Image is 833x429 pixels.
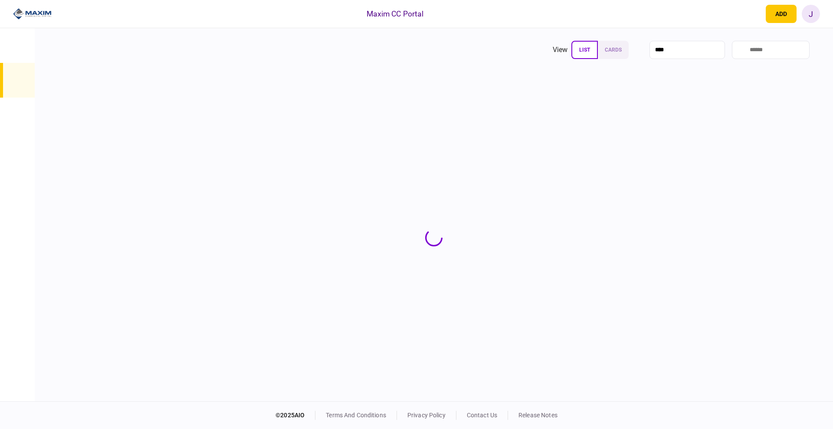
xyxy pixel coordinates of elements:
[598,41,629,59] button: cards
[605,47,622,53] span: cards
[275,411,315,420] div: © 2025 AIO
[553,45,568,55] div: view
[571,41,598,59] button: list
[407,412,446,419] a: privacy policy
[766,5,797,23] button: open adding identity options
[326,412,386,419] a: terms and conditions
[13,7,52,20] img: client company logo
[467,412,497,419] a: contact us
[742,5,761,23] button: open notifications list
[579,47,590,53] span: list
[518,412,558,419] a: release notes
[802,5,820,23] button: J
[367,8,424,20] div: Maxim CC Portal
